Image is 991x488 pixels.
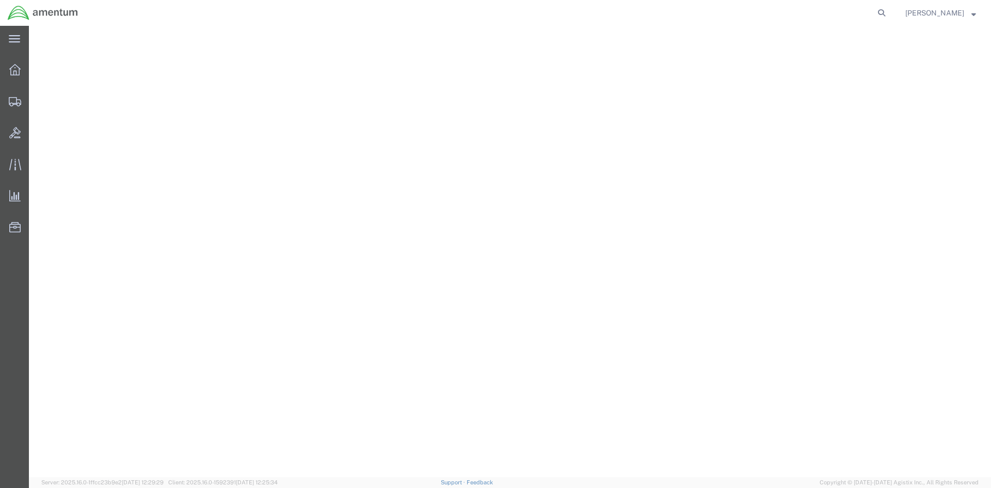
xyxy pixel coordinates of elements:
span: Client: 2025.16.0-1592391 [168,479,278,485]
a: Feedback [467,479,493,485]
img: logo [7,5,78,21]
span: Server: 2025.16.0-1ffcc23b9e2 [41,479,164,485]
iframe: FS Legacy Container [29,26,991,477]
a: Support [441,479,467,485]
span: [DATE] 12:29:29 [122,479,164,485]
span: Jessica White [905,7,964,19]
span: Copyright © [DATE]-[DATE] Agistix Inc., All Rights Reserved [820,478,979,487]
span: [DATE] 12:25:34 [236,479,278,485]
button: [PERSON_NAME] [905,7,977,19]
